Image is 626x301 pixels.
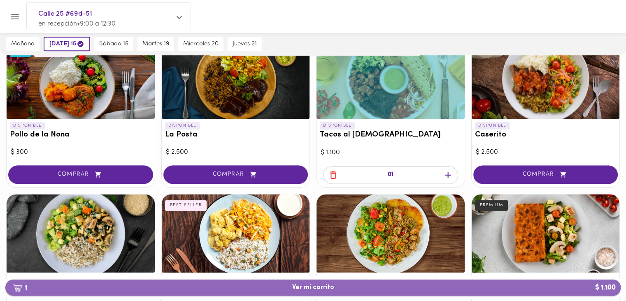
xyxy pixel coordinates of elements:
h3: La Posta [165,131,307,139]
button: jueves 21 [228,37,262,51]
span: [DATE] 15 [49,40,84,48]
span: jueves 21 [233,40,257,48]
img: cart.png [13,284,22,292]
div: $ 2.500 [166,148,306,157]
div: Pollo de la Nona [7,40,155,119]
span: Ver mi carrito [292,284,334,292]
p: DISPONIBLE [475,122,510,129]
span: Calle 25 #69d-51 [38,9,171,19]
div: $ 1.100 [321,148,461,158]
div: $ 300 [11,148,151,157]
h3: Pollo de la Nona [10,131,151,139]
div: BEST SELLER [165,200,207,211]
p: DISPONIBLE [320,122,355,129]
button: Menu [5,7,25,27]
p: DISPONIBLE [10,122,45,129]
span: martes 19 [142,40,169,48]
div: Pollo al Curry [162,194,310,273]
div: Arroz chaufa [316,194,465,273]
h3: Caserito [475,131,617,139]
button: 1Ver mi carrito$ 1.100 [5,280,621,296]
button: COMPRAR [8,165,153,184]
span: COMPRAR [174,171,298,178]
h3: Tacos al [DEMOGRAPHIC_DATA] [320,131,461,139]
div: Pollo espinaca champiñón [7,194,155,273]
div: La Posta [162,40,310,119]
p: 01 [388,170,393,180]
button: mañana [6,37,40,51]
span: miércoles 20 [183,40,219,48]
p: DISPONIBLE [165,122,200,129]
div: $ 2.500 [476,148,616,157]
span: en recepción • 9:00 a 12:30 [38,21,116,27]
div: Caserito [472,40,620,119]
span: sábado 16 [99,40,128,48]
span: COMPRAR [484,171,608,178]
div: Lasagna Mixta [472,194,620,273]
button: [DATE] 15 [44,37,90,51]
button: martes 19 [137,37,174,51]
button: miércoles 20 [178,37,223,51]
button: sábado 16 [94,37,133,51]
button: COMPRAR [163,165,308,184]
button: COMPRAR [473,165,618,184]
iframe: Messagebird Livechat Widget [578,253,618,293]
div: PREMIUM [475,200,508,211]
div: Tacos al Pastor [316,40,465,119]
span: mañana [11,40,35,48]
span: COMPRAR [19,171,143,178]
b: 1 [8,282,32,293]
